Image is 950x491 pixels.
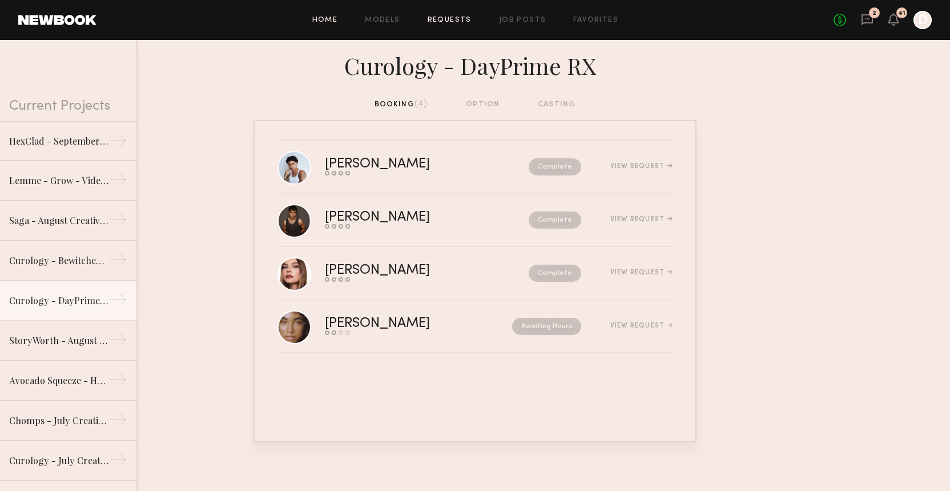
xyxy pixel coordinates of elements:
[325,211,480,224] div: [PERSON_NAME]
[610,163,673,170] div: View Request
[9,454,108,468] div: Curology - July Creative Production
[610,322,673,329] div: View Request
[610,269,673,276] div: View Request
[9,294,108,308] div: Curology - DayPrime RX
[108,370,127,393] div: →
[108,450,127,473] div: →
[108,131,127,154] div: →
[277,141,673,194] a: [PERSON_NAME]CompleteView Request
[9,334,108,348] div: StoryWorth - August Creative Production
[325,158,480,171] div: [PERSON_NAME]
[913,11,932,29] a: D
[898,10,905,17] div: 41
[277,300,673,353] a: [PERSON_NAME]Awaiting HoursView Request
[512,318,581,335] nb-request-status: Awaiting Hours
[573,17,618,24] a: Favorites
[108,170,127,193] div: →
[253,49,697,80] div: Curology - DayPrime RX
[861,13,873,27] a: 2
[9,134,108,148] div: HexClad - September Creative Production
[9,174,108,187] div: Lemme - Grow - Video Production
[9,214,108,227] div: Saga - August Creative Production
[108,210,127,233] div: →
[108,330,127,353] div: →
[108,410,127,433] div: →
[277,247,673,300] a: [PERSON_NAME]CompleteView Request
[325,264,480,277] div: [PERSON_NAME]
[365,17,400,24] a: Models
[872,10,876,17] div: 2
[325,317,471,330] div: [PERSON_NAME]
[108,290,127,313] div: →
[610,216,673,223] div: View Request
[529,265,581,282] nb-request-status: Complete
[108,250,127,273] div: →
[9,414,108,428] div: Chomps - July Creative Production
[529,158,581,175] nb-request-status: Complete
[529,211,581,229] nb-request-status: Complete
[9,374,108,388] div: Avocado Squeeze - Hand Model
[499,17,546,24] a: Job Posts
[9,254,108,268] div: Curology - Bewitched Patches
[312,17,338,24] a: Home
[428,17,472,24] a: Requests
[277,194,673,247] a: [PERSON_NAME]CompleteView Request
